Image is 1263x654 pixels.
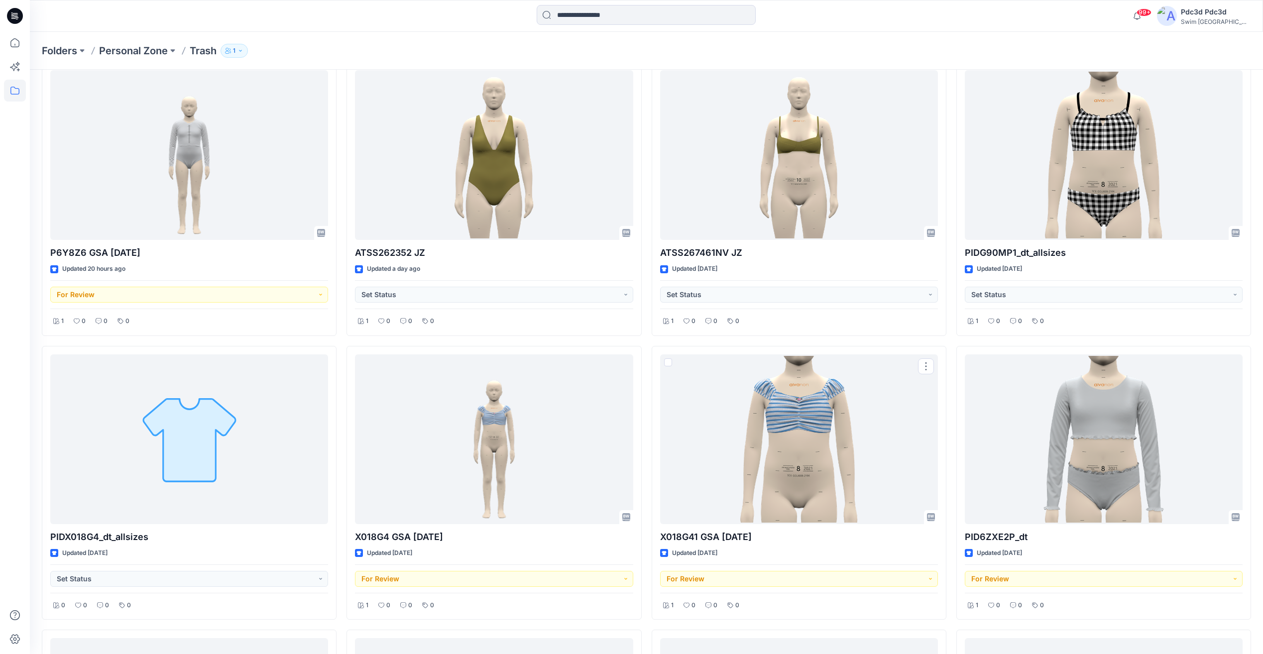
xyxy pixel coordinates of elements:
p: 0 [105,600,109,611]
div: Pdc3d Pdc3d [1181,6,1251,18]
p: 0 [996,316,1000,327]
p: 0 [1040,600,1044,611]
p: 1 [233,45,235,56]
a: Personal Zone [99,44,168,58]
p: 1 [976,600,978,611]
p: 0 [127,600,131,611]
a: X018G4 GSA 2025.8.29 [355,354,633,524]
p: 0 [691,316,695,327]
p: ATSS262352 JZ [355,246,633,260]
button: 1 [221,44,248,58]
p: 0 [1018,600,1022,611]
p: 0 [713,600,717,611]
p: 0 [1040,316,1044,327]
p: PIDG90MP1_dt_allsizes [965,246,1243,260]
a: ATSS262352 JZ [355,70,633,240]
a: PIDX018G4_dt_allsizes [50,354,328,524]
p: ATSS267461NV JZ [660,246,938,260]
p: 0 [996,600,1000,611]
p: PID6ZXE2P_dt [965,530,1243,544]
p: PIDX018G4_dt_allsizes [50,530,328,544]
a: ATSS267461NV JZ [660,70,938,240]
a: PID6ZXE2P_dt [965,354,1243,524]
p: Updated [DATE] [672,264,717,274]
p: Updated 20 hours ago [62,264,125,274]
p: 0 [430,600,434,611]
a: PIDG90MP1_dt_allsizes [965,70,1243,240]
p: 0 [691,600,695,611]
a: Folders [42,44,77,58]
span: 99+ [1137,8,1151,16]
p: 1 [976,316,978,327]
p: 1 [366,600,368,611]
p: Trash [190,44,217,58]
p: 0 [430,316,434,327]
p: Updated a day ago [367,264,420,274]
img: avatar [1157,6,1177,26]
p: 0 [386,600,390,611]
p: 0 [386,316,390,327]
p: 1 [671,600,674,611]
p: 0 [408,600,412,611]
a: X018G41 GSA 2025.8.29 [660,354,938,524]
p: Updated [DATE] [977,264,1022,274]
p: 0 [61,600,65,611]
p: 1 [366,316,368,327]
p: 0 [82,316,86,327]
p: 0 [125,316,129,327]
div: Swim [GEOGRAPHIC_DATA] [1181,18,1251,25]
p: 0 [1018,316,1022,327]
p: Updated [DATE] [977,548,1022,558]
p: X018G4 GSA [DATE] [355,530,633,544]
p: X018G41 GSA [DATE] [660,530,938,544]
p: 0 [104,316,108,327]
p: P6Y8Z6 GSA [DATE] [50,246,328,260]
p: 0 [735,600,739,611]
p: 0 [408,316,412,327]
p: 0 [83,600,87,611]
a: P6Y8Z6 GSA 2025.09.15 [50,70,328,240]
p: 0 [713,316,717,327]
p: Updated [DATE] [62,548,108,558]
p: Updated [DATE] [672,548,717,558]
p: 1 [61,316,64,327]
p: 1 [671,316,674,327]
p: 0 [735,316,739,327]
p: Updated [DATE] [367,548,412,558]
